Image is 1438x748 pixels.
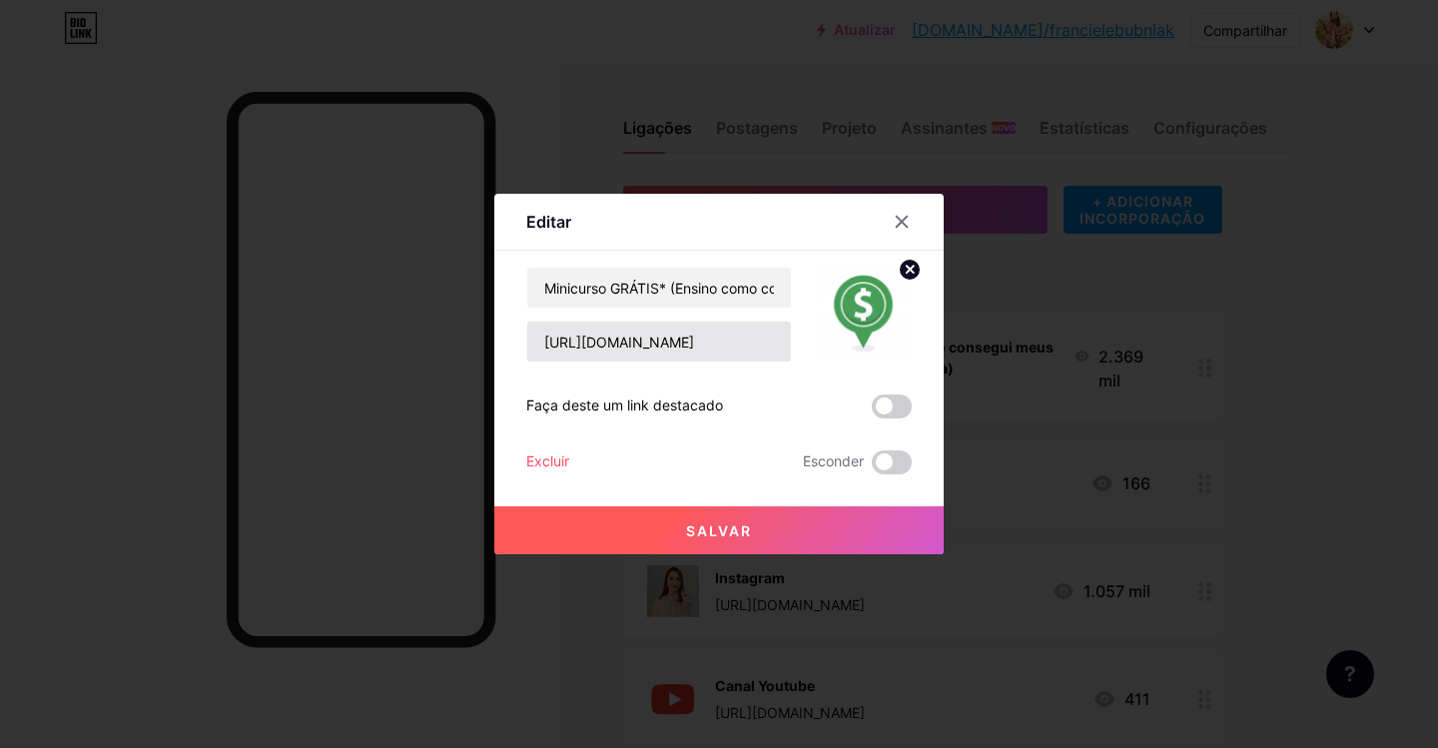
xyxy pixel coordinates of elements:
font: Editar [526,212,571,232]
font: Salvar [686,522,752,539]
font: Excluir [526,452,569,469]
img: link_miniatura [816,267,912,363]
font: Esconder [803,452,864,469]
font: Faça deste um link destacado [526,396,723,413]
input: Título [527,268,791,308]
button: Salvar [494,506,944,554]
input: URL [527,322,791,362]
